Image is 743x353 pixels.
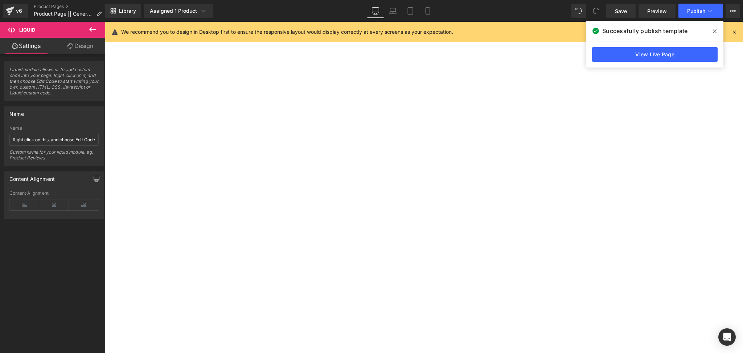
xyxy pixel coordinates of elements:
[367,4,384,18] a: Desktop
[726,4,740,18] button: More
[121,28,453,36] p: We recommend you to design in Desktop first to ensure the responsive layout would display correct...
[589,4,603,18] button: Redo
[402,4,419,18] a: Tablet
[592,47,718,62] a: View Live Page
[384,4,402,18] a: Laptop
[419,4,436,18] a: Mobile
[639,4,676,18] a: Preview
[105,4,141,18] a: New Library
[9,126,99,131] div: Name
[571,4,586,18] button: Undo
[54,38,107,54] a: Design
[718,328,736,346] div: Open Intercom Messenger
[3,4,28,18] a: v6
[9,172,55,182] div: Content Alignment
[615,7,627,15] span: Save
[34,4,107,9] a: Product Pages
[602,27,687,35] span: Successfully publish template
[15,6,24,16] div: v6
[678,4,723,18] button: Publish
[150,7,207,15] div: Assigned 1 Product
[9,67,99,101] span: Liquid module allows us to add custom code into your page. Right click on it, and then choose Edi...
[9,191,99,196] div: Content Alignment
[119,8,136,14] span: Library
[647,7,667,15] span: Preview
[687,8,705,14] span: Publish
[19,27,35,33] span: Liquid
[9,107,24,117] div: Name
[9,149,99,166] div: Custom name for your liquid module, eg: Product Reviews
[34,11,94,17] span: Product Page || General ||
